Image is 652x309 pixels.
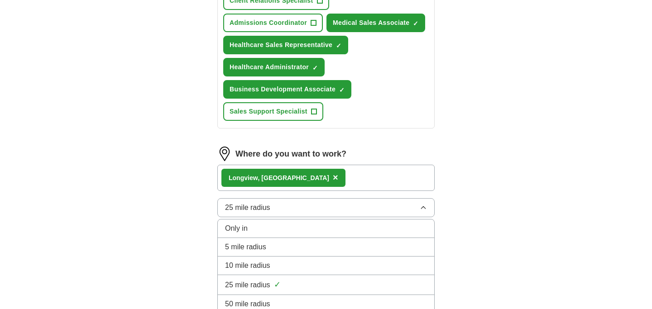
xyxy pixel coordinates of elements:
span: ✓ [312,64,318,71]
span: 10 mile radius [225,260,270,271]
span: 25 mile radius [225,202,270,213]
span: ✓ [274,279,281,291]
button: Business Development Associate✓ [223,80,351,99]
button: Sales Support Specialist [223,102,323,121]
button: × [333,171,338,185]
span: 25 mile radius [225,280,270,290]
span: Sales Support Specialist [230,107,307,116]
span: Healthcare Sales Representative [230,40,332,50]
button: Healthcare Administrator✓ [223,58,325,76]
span: Only in [225,223,248,234]
strong: Longview [229,174,258,181]
span: ✓ [413,20,418,27]
span: Admissions Coordinator [230,18,307,28]
span: Business Development Associate [230,85,336,94]
div: , [GEOGRAPHIC_DATA] [229,173,329,183]
label: Where do you want to work? [235,148,346,160]
span: ✓ [339,86,345,94]
img: location.png [217,147,232,161]
button: 25 mile radius [217,198,435,217]
span: ✓ [336,42,341,49]
span: Healthcare Administrator [230,62,309,72]
span: × [333,172,338,182]
span: Medical Sales Associate [333,18,409,28]
button: Admissions Coordinator [223,14,323,32]
span: 5 mile radius [225,242,266,252]
button: Medical Sales Associate✓ [326,14,425,32]
button: Healthcare Sales Representative✓ [223,36,348,54]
